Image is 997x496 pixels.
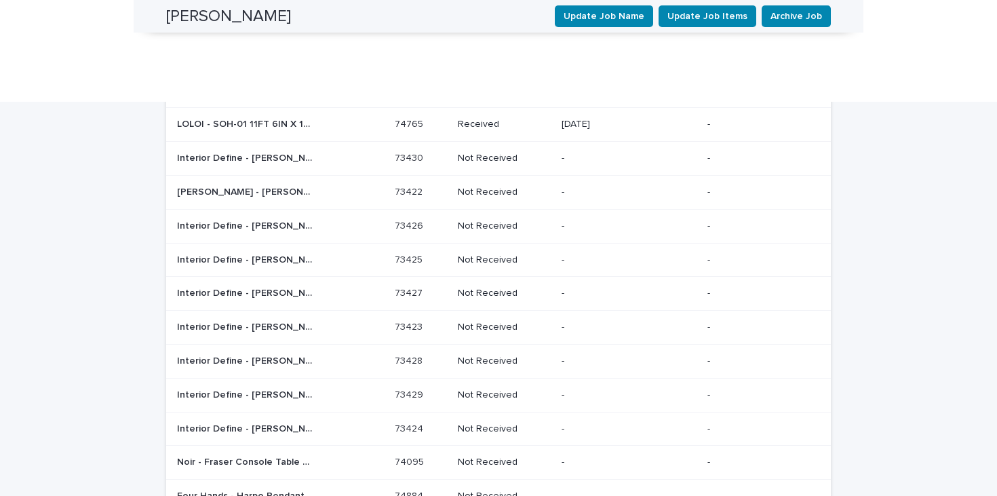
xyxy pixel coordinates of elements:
[564,9,644,23] span: Update Job Name
[166,209,831,243] tr: Interior Define - [PERSON_NAME] Upholstered Wood Framed Chair | 73426Interior Define - [PERSON_NA...
[166,344,831,378] tr: Interior Define - [PERSON_NAME] Upholstered Wood Framed Chair | 73428Interior Define - [PERSON_NA...
[770,9,822,23] span: Archive Job
[562,221,697,232] p: -
[562,457,697,468] p: -
[458,288,551,299] p: Not Received
[177,387,315,401] p: Interior Define - Nora Upholstered Wood Framed Chair | 73429
[395,150,426,164] p: 73430
[707,153,809,164] p: -
[458,322,551,333] p: Not Received
[395,454,427,468] p: 74095
[659,5,756,27] button: Update Job Items
[707,322,809,333] p: -
[177,252,315,266] p: Interior Define - Nora Upholstered Wood Framed Chair | 73425
[707,457,809,468] p: -
[177,319,315,333] p: Interior Define - Nora Upholstered Wood Framed Chair | 73423
[458,153,551,164] p: Not Received
[458,423,551,435] p: Not Received
[458,389,551,401] p: Not Received
[395,319,425,333] p: 73423
[707,254,809,266] p: -
[177,353,315,367] p: Interior Define - Nora Upholstered Wood Framed Chair | 73428
[562,322,697,333] p: -
[458,254,551,266] p: Not Received
[707,288,809,299] p: -
[177,116,315,130] p: LOLOI - SOH-01 11FT 6IN X 15FT 7IN ONYX RUG | 74765
[458,187,551,198] p: Not Received
[562,389,697,401] p: -
[166,108,831,142] tr: LOLOI - SOH-01 11FT 6IN X 15FT 7IN ONYX RUG | 74765LOLOI - SOH-01 11FT 6IN X 15FT 7IN ONYX RUG | ...
[395,218,426,232] p: 73426
[395,252,425,266] p: 73425
[707,389,809,401] p: -
[166,176,831,210] tr: [PERSON_NAME] - [PERSON_NAME] Slipcovered Sectional | 73422[PERSON_NAME] - [PERSON_NAME] Slipcove...
[166,243,831,277] tr: Interior Define - [PERSON_NAME] Upholstered Wood Framed Chair | 73425Interior Define - [PERSON_NA...
[562,187,697,198] p: -
[395,353,425,367] p: 73428
[177,184,315,198] p: Rowe - Lilah Slipcovered Sectional | 73422
[707,423,809,435] p: -
[707,356,809,367] p: -
[562,254,697,266] p: -
[395,421,426,435] p: 73424
[562,153,697,164] p: -
[562,356,697,367] p: -
[177,285,315,299] p: Interior Define - Nora Upholstered Wood Framed Chair | 73427
[707,221,809,232] p: -
[395,116,426,130] p: 74765
[458,457,551,468] p: Not Received
[562,119,697,130] p: [DATE]
[562,288,697,299] p: -
[166,446,831,480] tr: Noir - Fraser Console Table GCON436MTB | 74095Noir - Fraser Console Table GCON436MTB | 74095 7409...
[707,119,809,130] p: -
[667,9,747,23] span: Update Job Items
[166,7,291,26] h2: [PERSON_NAME]
[166,412,831,446] tr: Interior Define - [PERSON_NAME] Upholstered Wood Framed Chair | 73424Interior Define - [PERSON_NA...
[166,142,831,176] tr: Interior Define - [PERSON_NAME] Upholstered Wood Framed Chair | 73430Interior Define - [PERSON_NA...
[562,423,697,435] p: -
[177,218,315,232] p: Interior Define - Nora Upholstered Wood Framed Chair | 73426
[177,421,315,435] p: Interior Define - Nora Upholstered Wood Framed Chair | 73424
[707,187,809,198] p: -
[166,311,831,345] tr: Interior Define - [PERSON_NAME] Upholstered Wood Framed Chair | 73423Interior Define - [PERSON_NA...
[555,5,653,27] button: Update Job Name
[395,184,425,198] p: 73422
[166,378,831,412] tr: Interior Define - [PERSON_NAME] Upholstered Wood Framed Chair | 73429Interior Define - [PERSON_NA...
[762,5,831,27] button: Archive Job
[177,150,315,164] p: Interior Define - Nora Upholstered Wood Framed Chair | 73430
[458,221,551,232] p: Not Received
[395,387,426,401] p: 73429
[458,119,551,130] p: Received
[177,454,315,468] p: Noir - Fraser Console Table GCON436MTB | 74095
[395,285,425,299] p: 73427
[166,277,831,311] tr: Interior Define - [PERSON_NAME] Upholstered Wood Framed Chair | 73427Interior Define - [PERSON_NA...
[458,356,551,367] p: Not Received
